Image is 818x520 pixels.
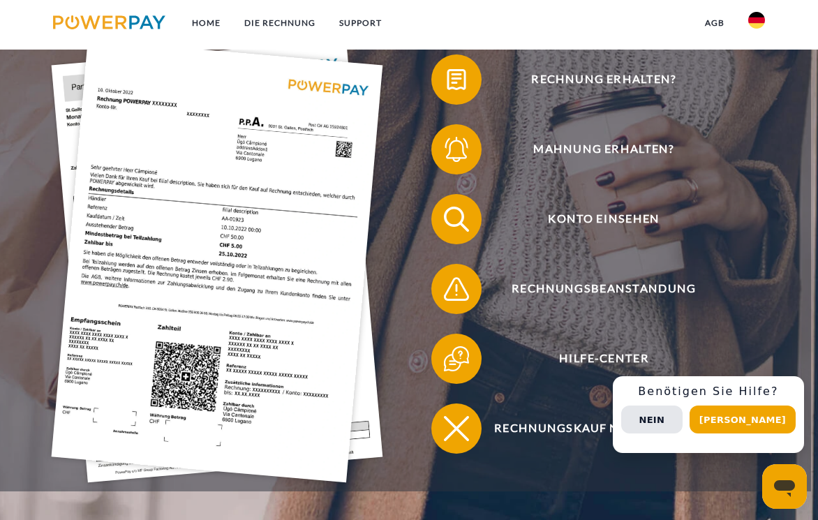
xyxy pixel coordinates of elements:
h3: Benötigen Sie Hilfe? [621,385,796,399]
img: qb_close.svg [440,413,472,445]
a: Mahnung erhalten? [413,121,776,177]
button: Konto einsehen [431,194,758,244]
img: qb_bill.svg [440,64,472,96]
img: de [748,12,765,29]
img: qb_bell.svg [440,134,472,165]
img: single_invoice_powerpay_de.jpg [51,40,382,483]
a: DIE RECHNUNG [232,10,327,36]
img: qb_search.svg [440,204,472,235]
img: qb_warning.svg [440,274,472,305]
span: Konto einsehen [449,194,757,244]
button: [PERSON_NAME] [690,406,796,433]
a: agb [693,10,736,36]
a: Konto einsehen [413,191,776,247]
a: Rechnungskauf nicht möglich [413,401,776,456]
span: Rechnung erhalten? [449,54,757,105]
span: Rechnungsbeanstandung [449,264,757,314]
a: Home [180,10,232,36]
img: qb_help.svg [440,343,472,375]
button: Hilfe-Center [431,334,758,384]
button: Mahnung erhalten? [431,124,758,174]
div: Schnellhilfe [613,376,804,453]
img: logo-powerpay.svg [53,15,165,29]
span: Mahnung erhalten? [449,124,757,174]
button: Rechnung erhalten? [431,54,758,105]
button: Rechnungsbeanstandung [431,264,758,314]
a: Hilfe-Center [413,331,776,387]
a: SUPPORT [327,10,394,36]
button: Rechnungskauf nicht möglich [431,403,758,454]
span: Rechnungskauf nicht möglich [449,403,757,454]
a: Rechnung erhalten? [413,52,776,107]
span: Hilfe-Center [449,334,757,384]
iframe: Schaltfläche zum Öffnen des Messaging-Fensters [762,464,807,509]
button: Nein [621,406,683,433]
a: Rechnungsbeanstandung [413,261,776,317]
